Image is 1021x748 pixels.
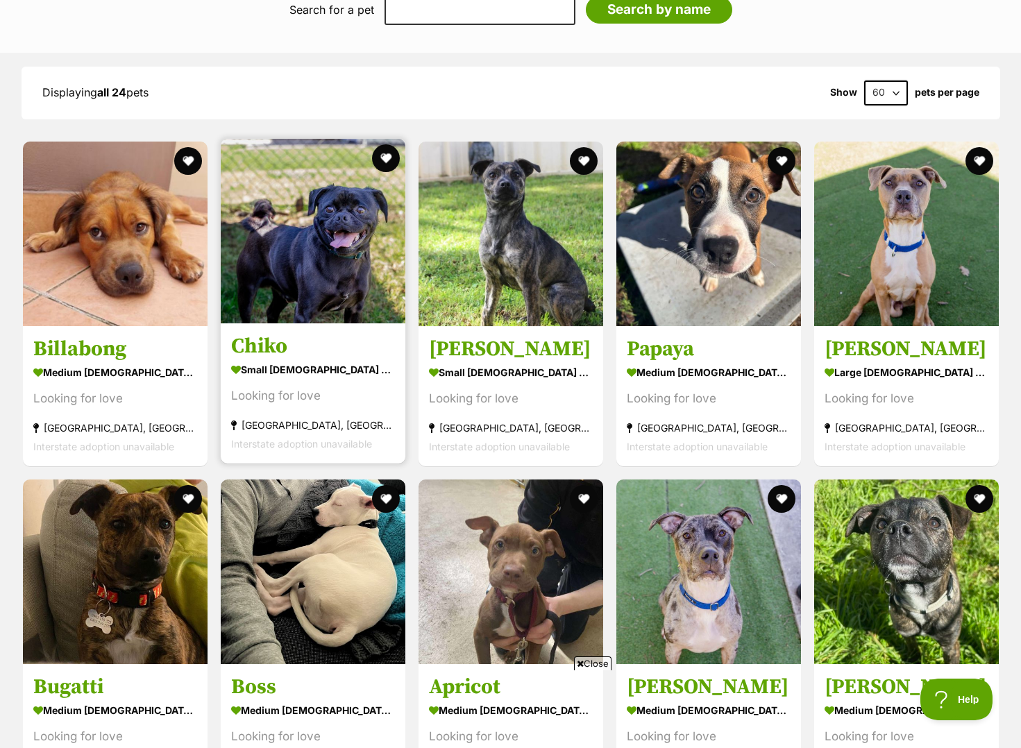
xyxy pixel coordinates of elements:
[23,325,208,466] a: Billabong medium [DEMOGRAPHIC_DATA] Dog Looking for love [GEOGRAPHIC_DATA], [GEOGRAPHIC_DATA] Int...
[915,87,979,98] label: pets per page
[372,144,400,172] button: favourite
[570,485,598,513] button: favourite
[814,142,999,326] img: Bailey
[23,142,208,326] img: Billabong
[419,325,603,466] a: [PERSON_NAME] small [DEMOGRAPHIC_DATA] Dog Looking for love [GEOGRAPHIC_DATA], [GEOGRAPHIC_DATA] ...
[920,679,993,720] iframe: Help Scout Beacon - Open
[23,479,208,664] img: Bugatti
[830,87,857,98] span: Show
[231,438,372,450] span: Interstate adoption unavailable
[33,727,197,746] div: Looking for love
[627,727,791,746] div: Looking for love
[768,147,795,175] button: favourite
[174,485,202,513] button: favourite
[616,325,801,466] a: Papaya medium [DEMOGRAPHIC_DATA] Dog Looking for love [GEOGRAPHIC_DATA], [GEOGRAPHIC_DATA] Inters...
[231,727,395,746] div: Looking for love
[825,727,988,746] div: Looking for love
[627,700,791,720] div: medium [DEMOGRAPHIC_DATA] Dog
[289,3,374,16] label: Search for a pet
[221,323,405,464] a: Chiko small [DEMOGRAPHIC_DATA] Dog Looking for love [GEOGRAPHIC_DATA], [GEOGRAPHIC_DATA] Intersta...
[825,362,988,382] div: large [DEMOGRAPHIC_DATA] Dog
[627,674,791,700] h3: [PERSON_NAME]
[965,147,993,175] button: favourite
[429,441,570,452] span: Interstate adoption unavailable
[231,359,395,380] div: small [DEMOGRAPHIC_DATA] Dog
[33,441,174,452] span: Interstate adoption unavailable
[33,700,197,720] div: medium [DEMOGRAPHIC_DATA] Dog
[429,362,593,382] div: small [DEMOGRAPHIC_DATA] Dog
[174,147,202,175] button: favourite
[570,147,598,175] button: favourite
[825,674,988,700] h3: [PERSON_NAME]
[33,362,197,382] div: medium [DEMOGRAPHIC_DATA] Dog
[231,333,395,359] h3: Chiko
[825,441,965,452] span: Interstate adoption unavailable
[627,389,791,408] div: Looking for love
[814,479,999,664] img: Jesko
[616,479,801,664] img: Elsie
[231,416,395,434] div: [GEOGRAPHIC_DATA], [GEOGRAPHIC_DATA]
[814,325,999,466] a: [PERSON_NAME] large [DEMOGRAPHIC_DATA] Dog Looking for love [GEOGRAPHIC_DATA], [GEOGRAPHIC_DATA] ...
[419,142,603,326] img: McQueen
[627,441,768,452] span: Interstate adoption unavailable
[768,485,795,513] button: favourite
[616,142,801,326] img: Papaya
[627,418,791,437] div: [GEOGRAPHIC_DATA], [GEOGRAPHIC_DATA]
[33,418,197,437] div: [GEOGRAPHIC_DATA], [GEOGRAPHIC_DATA]
[231,674,395,700] h3: Boss
[42,85,149,99] span: Displaying pets
[510,740,511,741] iframe: Advertisement
[825,389,988,408] div: Looking for love
[429,336,593,362] h3: [PERSON_NAME]
[627,362,791,382] div: medium [DEMOGRAPHIC_DATA] Dog
[825,700,988,720] div: medium [DEMOGRAPHIC_DATA] Dog
[825,418,988,437] div: [GEOGRAPHIC_DATA], [GEOGRAPHIC_DATA]
[221,139,405,323] img: Chiko
[33,336,197,362] h3: Billabong
[429,418,593,437] div: [GEOGRAPHIC_DATA], [GEOGRAPHIC_DATA]
[825,336,988,362] h3: [PERSON_NAME]
[429,389,593,408] div: Looking for love
[965,485,993,513] button: favourite
[221,479,405,664] img: Boss
[574,656,611,670] span: Close
[231,700,395,720] div: medium [DEMOGRAPHIC_DATA] Dog
[33,674,197,700] h3: Bugatti
[419,479,603,664] img: Apricot
[372,485,400,513] button: favourite
[97,85,126,99] strong: all 24
[627,336,791,362] h3: Papaya
[33,389,197,408] div: Looking for love
[231,386,395,405] div: Looking for love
